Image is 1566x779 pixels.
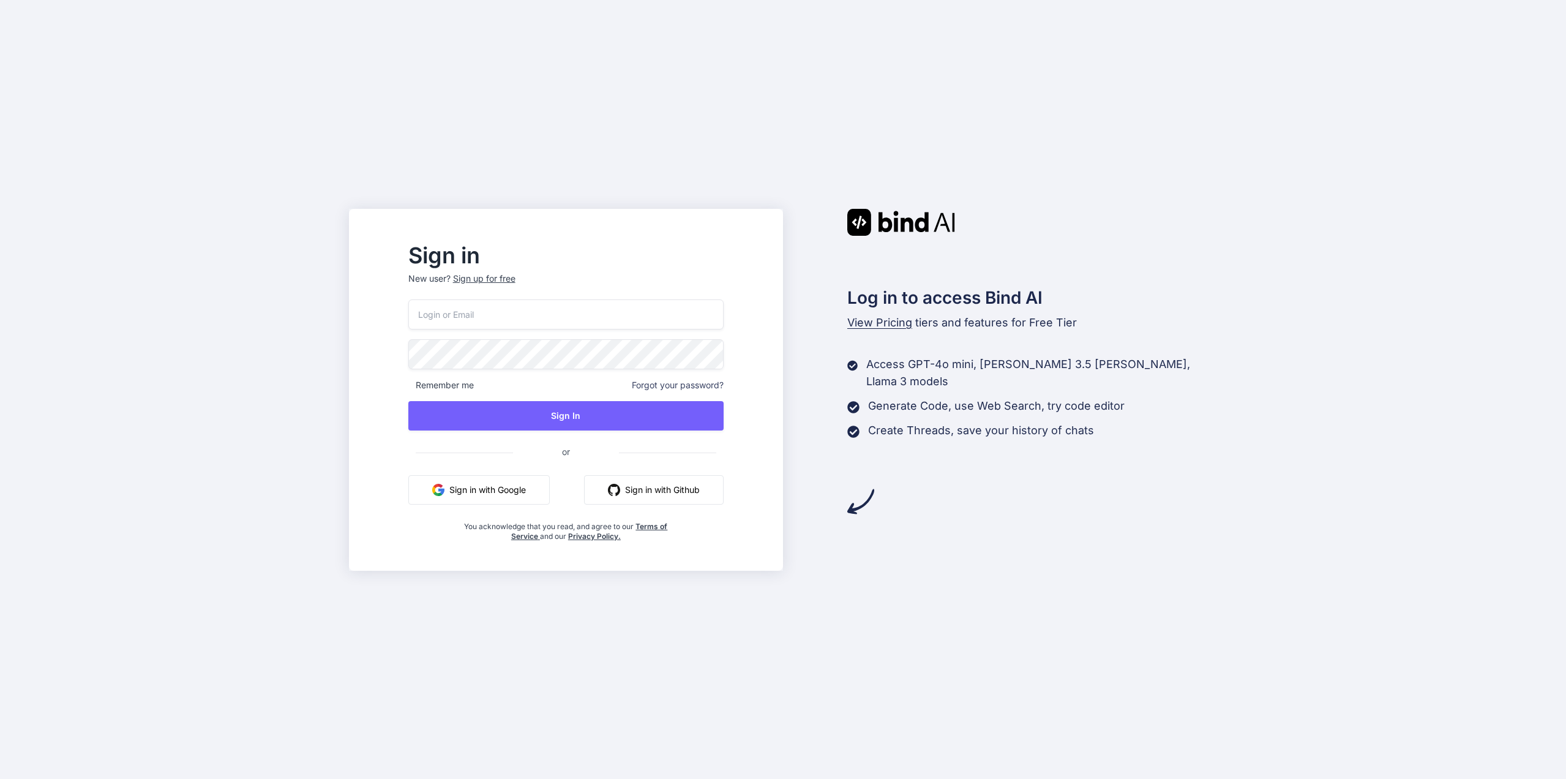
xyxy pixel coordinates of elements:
img: Bind AI logo [847,209,955,236]
p: Generate Code, use Web Search, try code editor [868,397,1125,415]
img: google [432,484,444,496]
a: Privacy Policy. [568,532,621,541]
p: New user? [408,273,724,299]
span: Forgot your password? [632,379,724,391]
p: tiers and features for Free Tier [847,314,1217,331]
p: Create Threads, save your history of chats [868,422,1094,439]
h2: Sign in [408,246,724,265]
p: Access GPT-4o mini, [PERSON_NAME] 3.5 [PERSON_NAME], Llama 3 models [866,356,1217,390]
div: You acknowledge that you read, and agree to our and our [461,514,672,541]
span: or [513,437,619,467]
button: Sign in with Github [584,475,724,505]
input: Login or Email [408,299,724,329]
button: Sign in with Google [408,475,550,505]
span: View Pricing [847,316,912,329]
span: Remember me [408,379,474,391]
img: arrow [847,488,874,515]
h2: Log in to access Bind AI [847,285,1217,310]
div: Sign up for free [453,273,515,285]
button: Sign In [408,401,724,431]
img: github [608,484,620,496]
a: Terms of Service [511,522,668,541]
